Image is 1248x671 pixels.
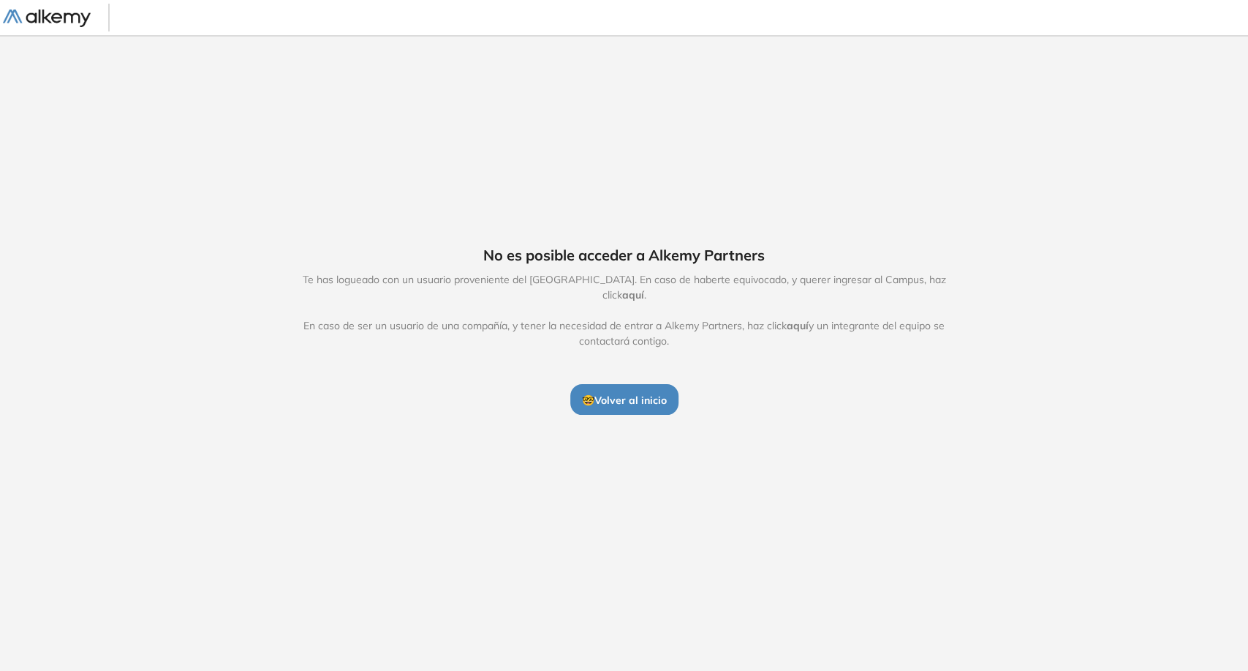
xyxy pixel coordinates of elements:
span: 🤓 Volver al inicio [582,394,667,407]
span: aquí [622,288,644,301]
img: Logo [3,10,91,28]
span: No es posible acceder a Alkemy Partners [483,244,765,266]
span: Te has logueado con un usuario proveniente del [GEOGRAPHIC_DATA]. En caso de haberte equivocado, ... [287,272,961,349]
span: aquí [787,319,809,332]
button: 🤓Volver al inicio [570,384,678,415]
